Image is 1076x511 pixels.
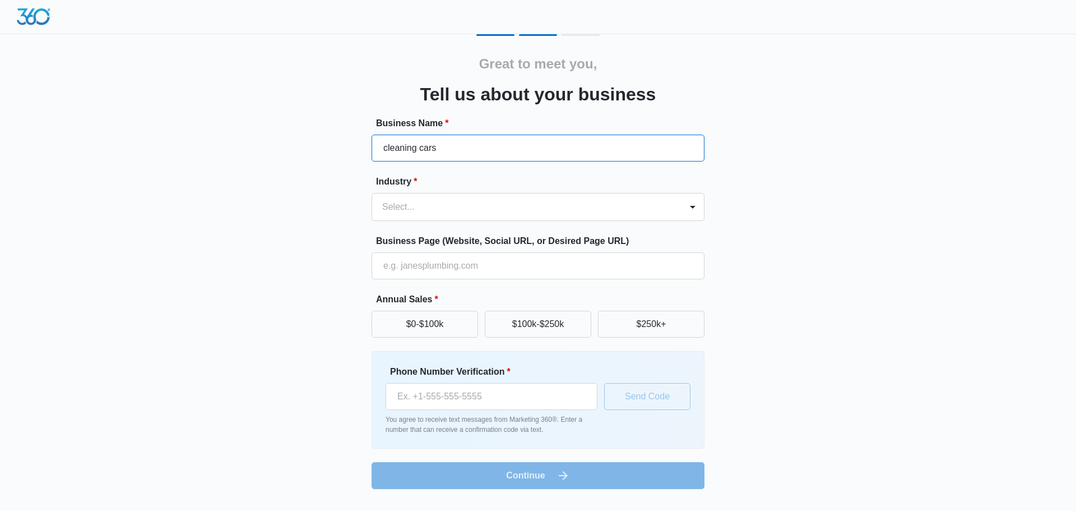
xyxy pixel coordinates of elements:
button: $0-$100k [372,311,478,338]
p: You agree to receive text messages from Marketing 360®. Enter a number that can receive a confirm... [386,415,597,435]
input: Ex. +1-555-555-5555 [386,383,597,410]
label: Phone Number Verification [390,365,602,379]
button: $100k-$250k [485,311,591,338]
label: Business Name [376,117,709,130]
input: e.g. janesplumbing.com [372,252,704,279]
input: e.g. Jane's Plumbing [372,135,704,162]
label: Annual Sales [376,293,709,306]
label: Business Page (Website, Social URL, or Desired Page URL) [376,234,709,248]
button: $250k+ [598,311,704,338]
label: Industry [376,175,709,188]
h2: Great to meet you, [479,54,597,74]
h3: Tell us about your business [420,81,656,108]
